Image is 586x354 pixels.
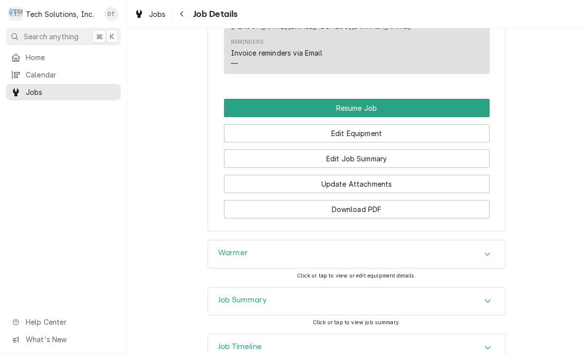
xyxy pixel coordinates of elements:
span: Jobs [26,87,116,97]
span: Click or tap to view job summary. [313,319,400,326]
button: Search anything⌘K [6,28,121,45]
button: Navigate back [174,6,190,22]
a: Jobs [6,84,121,100]
button: Accordion Details Expand Trigger [208,240,505,268]
div: Reminders [231,38,264,46]
span: K [110,31,114,42]
div: Button Group Row [224,142,490,168]
div: — [231,58,238,69]
a: Jobs [130,6,170,22]
span: Job Details [190,7,238,21]
button: Download PDF [224,200,490,218]
div: Job Summary [208,287,506,316]
button: Update Attachments [224,175,490,193]
a: Go to What's New [6,331,121,348]
a: Home [6,49,121,66]
div: Button Group Row [224,193,490,218]
span: What's New [26,334,115,345]
span: Jobs [149,9,166,19]
button: Resume Job [224,99,490,117]
span: Search anything [24,31,78,42]
div: Tech Solutions, Inc. [26,9,94,19]
div: Tech Solutions, Inc.'s Avatar [9,7,23,21]
div: Invoice reminders via Email [231,48,322,58]
h3: Job Summary [218,295,267,305]
div: Accordion Header [208,240,505,268]
div: Warmer [208,240,506,269]
span: Click or tap to view or edit equipment details. [297,273,416,279]
span: Help Center [26,317,115,327]
div: Otis Tooley's Avatar [104,7,118,21]
div: OT [104,7,118,21]
button: Edit Job Summary [224,149,490,168]
a: [PERSON_NAME][EMAIL_ADDRESS][DOMAIN_NAME] [231,22,411,30]
button: Edit Equipment [224,124,490,142]
div: Button Group Row [224,168,490,193]
div: Reminders [231,38,322,69]
button: Accordion Details Expand Trigger [208,287,505,315]
span: Home [26,52,116,63]
div: Button Group Row [224,99,490,117]
div: T [9,7,23,21]
div: Accordion Header [208,287,505,315]
span: Calendar [26,70,116,80]
h3: Job Timeline [218,342,262,352]
a: Calendar [6,67,121,83]
div: Button Group [224,99,490,218]
div: Button Group Row [224,117,490,142]
span: ⌘ [96,31,103,42]
a: Go to Help Center [6,314,121,330]
h3: Warmer [218,248,248,258]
